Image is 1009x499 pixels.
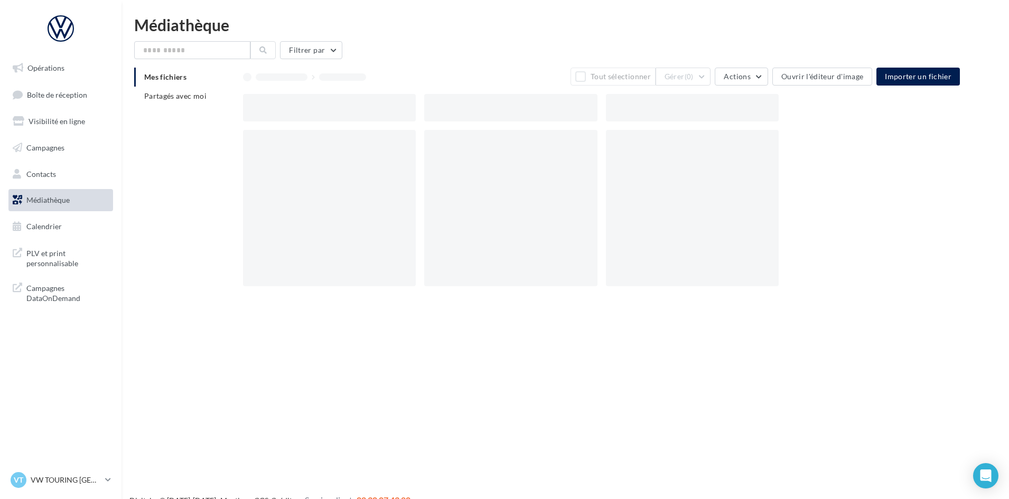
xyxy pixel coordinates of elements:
[656,68,711,86] button: Gérer(0)
[26,143,64,152] span: Campagnes
[973,463,998,488] div: Open Intercom Messenger
[6,83,115,106] a: Boîte de réception
[6,163,115,185] a: Contacts
[876,68,960,86] button: Importer un fichier
[144,91,207,100] span: Partagés avec moi
[26,246,109,269] span: PLV et print personnalisable
[26,222,62,231] span: Calendrier
[6,215,115,238] a: Calendrier
[6,137,115,159] a: Campagnes
[571,68,655,86] button: Tout sélectionner
[31,475,101,485] p: VW TOURING [GEOGRAPHIC_DATA]
[6,277,115,308] a: Campagnes DataOnDemand
[772,68,872,86] button: Ouvrir l'éditeur d'image
[29,117,85,126] span: Visibilité en ligne
[885,72,951,81] span: Importer un fichier
[26,169,56,178] span: Contacts
[26,195,70,204] span: Médiathèque
[26,281,109,304] span: Campagnes DataOnDemand
[27,90,87,99] span: Boîte de réception
[715,68,768,86] button: Actions
[6,110,115,133] a: Visibilité en ligne
[27,63,64,72] span: Opérations
[8,470,113,490] a: VT VW TOURING [GEOGRAPHIC_DATA]
[724,72,750,81] span: Actions
[14,475,23,485] span: VT
[134,17,996,33] div: Médiathèque
[144,72,186,81] span: Mes fichiers
[685,72,694,81] span: (0)
[6,57,115,79] a: Opérations
[6,189,115,211] a: Médiathèque
[6,242,115,273] a: PLV et print personnalisable
[280,41,342,59] button: Filtrer par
